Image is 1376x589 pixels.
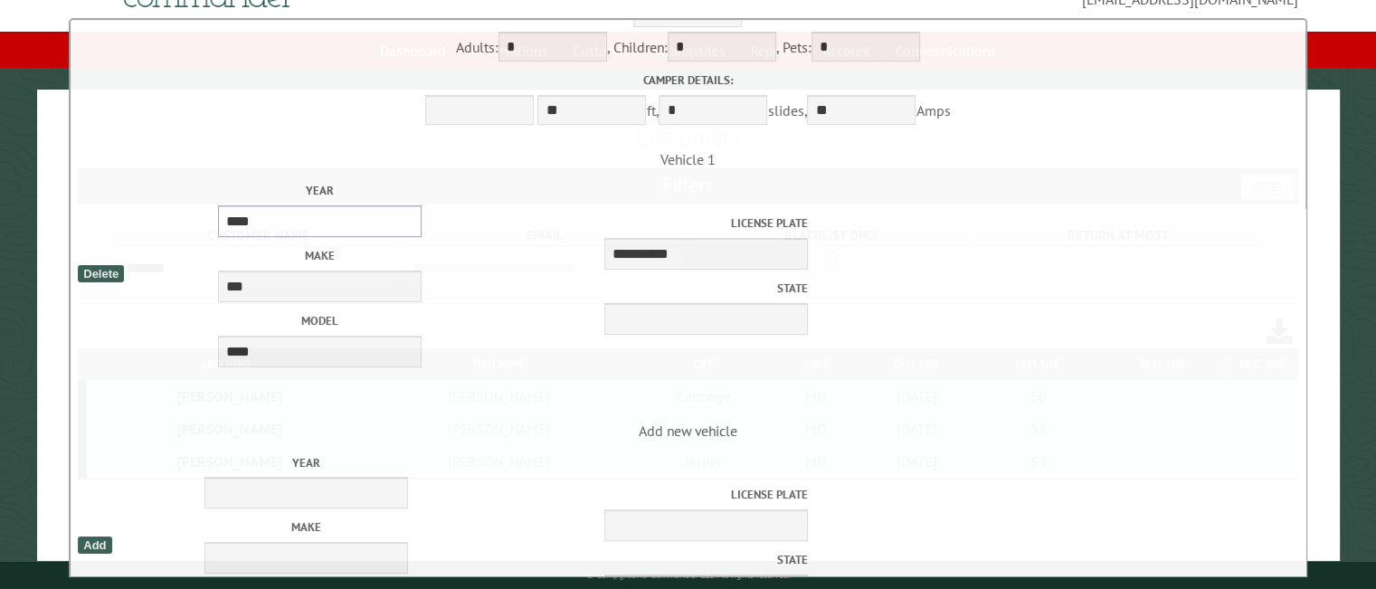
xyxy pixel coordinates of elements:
[478,486,808,503] label: License Plate
[159,182,480,199] label: Year
[586,569,791,581] small: © Campground Commander LLC. All rights reserved.
[75,32,1301,66] div: Adults: , Children: , Pets:
[78,265,124,282] div: Delete
[75,71,1301,128] div: ft, slides, Amps
[78,537,111,554] div: Add
[159,247,480,264] label: Make
[478,551,808,568] label: State
[141,518,471,536] label: Make
[75,71,1301,89] label: Camper details:
[75,150,1301,379] span: Vehicle 1
[487,280,808,297] label: State
[487,214,808,232] label: License Plate
[159,312,480,329] label: Model
[141,454,471,471] label: Year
